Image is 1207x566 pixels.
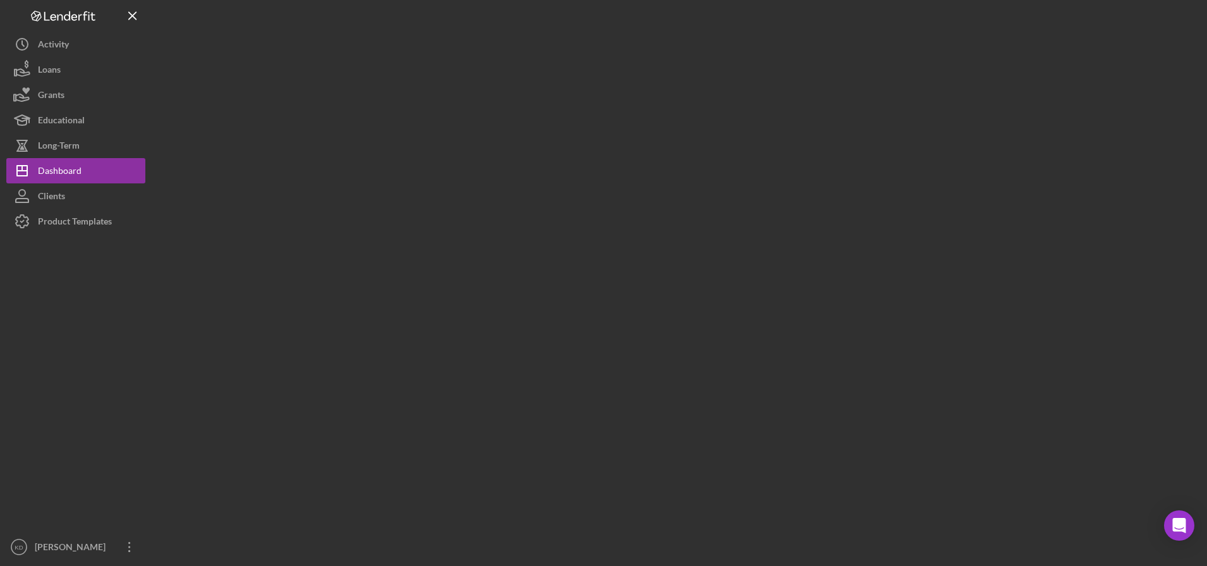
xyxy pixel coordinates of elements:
button: Activity [6,32,145,57]
button: Loans [6,57,145,82]
div: Grants [38,82,64,111]
button: Grants [6,82,145,108]
div: Educational [38,108,85,136]
button: Dashboard [6,158,145,183]
div: Activity [38,32,69,60]
button: Educational [6,108,145,133]
div: Open Intercom Messenger [1164,510,1194,541]
button: KD[PERSON_NAME] [6,534,145,560]
div: [PERSON_NAME] [32,534,114,563]
button: Clients [6,183,145,209]
div: Loans [38,57,61,85]
button: Long-Term [6,133,145,158]
text: KD [15,544,23,551]
button: Product Templates [6,209,145,234]
div: Clients [38,183,65,212]
div: Dashboard [38,158,82,187]
div: Long-Term [38,133,80,161]
div: Product Templates [38,209,112,237]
